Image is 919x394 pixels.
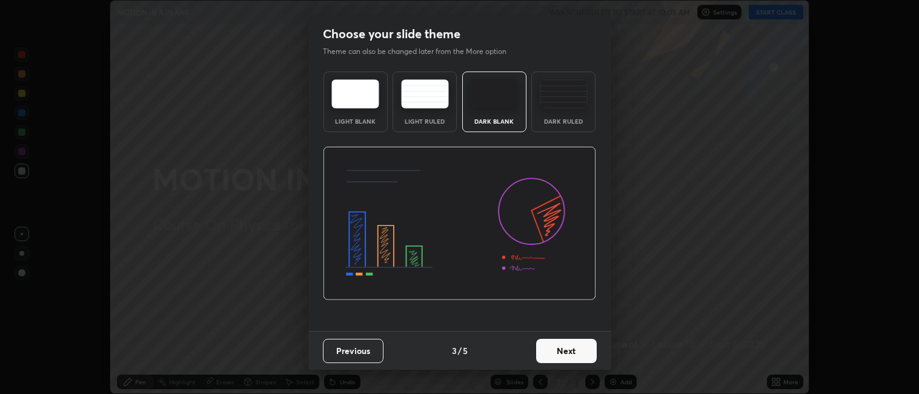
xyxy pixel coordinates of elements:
img: darkRuledTheme.de295e13.svg [540,79,588,109]
div: Dark Blank [470,118,519,124]
div: Light Ruled [400,118,449,124]
div: Dark Ruled [539,118,588,124]
button: Next [536,339,597,363]
h4: 5 [463,344,468,357]
img: lightRuledTheme.5fabf969.svg [401,79,449,109]
h2: Choose your slide theme [323,26,460,42]
h4: 3 [452,344,457,357]
div: Light Blank [331,118,380,124]
img: darkTheme.f0cc69e5.svg [470,79,518,109]
p: Theme can also be changed later from the More option [323,46,519,57]
button: Previous [323,339,383,363]
img: darkThemeBanner.d06ce4a2.svg [323,147,596,301]
img: lightTheme.e5ed3b09.svg [331,79,379,109]
h4: / [458,344,462,357]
